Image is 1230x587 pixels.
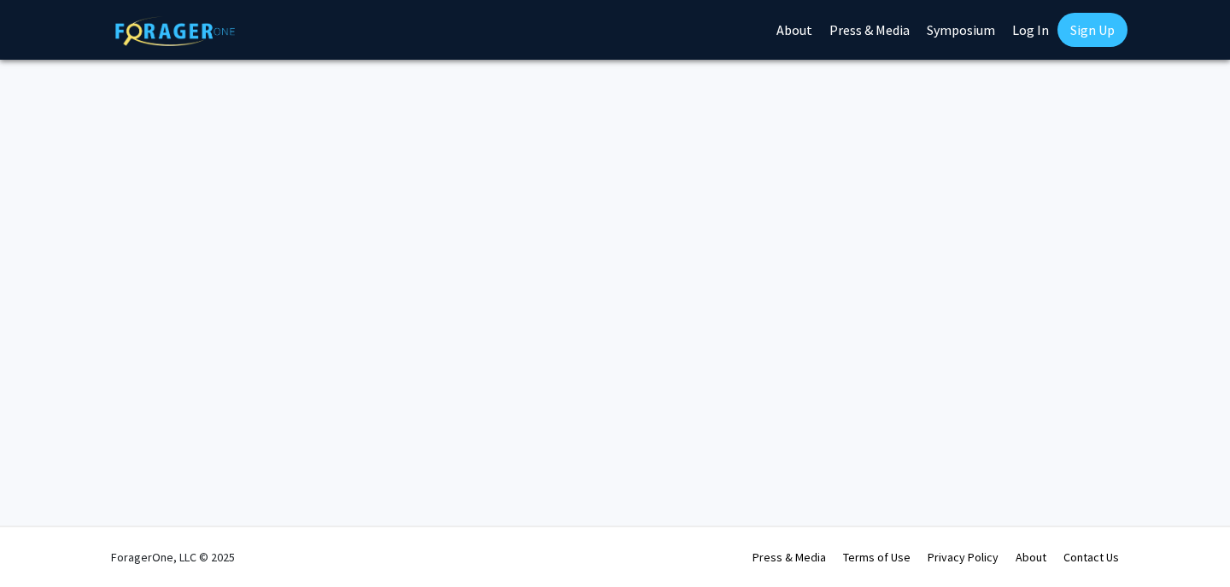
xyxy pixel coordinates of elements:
a: Sign Up [1057,13,1127,47]
div: ForagerOne, LLC © 2025 [111,527,235,587]
a: About [1016,549,1046,565]
img: ForagerOne Logo [115,16,235,46]
a: Contact Us [1063,549,1119,565]
a: Privacy Policy [928,549,999,565]
a: Press & Media [753,549,826,565]
a: Terms of Use [843,549,911,565]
